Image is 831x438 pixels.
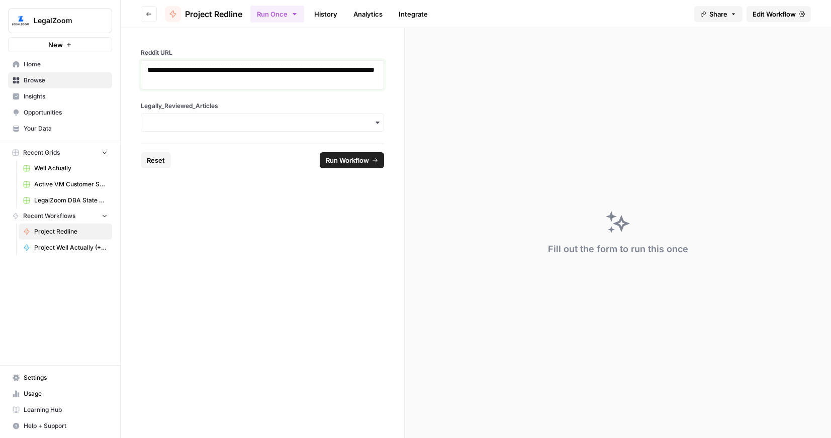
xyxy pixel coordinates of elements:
span: Active VM Customer Sorting [34,180,108,189]
a: Your Data [8,121,112,137]
a: Settings [8,370,112,386]
span: Browse [24,76,108,85]
label: Reddit URL [141,48,384,57]
span: Opportunities [24,108,108,117]
a: Integrate [393,6,434,22]
button: Workspace: LegalZoom [8,8,112,33]
span: Recent Grids [23,148,60,157]
button: Recent Grids [8,145,112,160]
span: New [48,40,63,50]
a: Project Redline [165,6,242,22]
a: Home [8,56,112,72]
span: Project Redline [185,8,242,20]
span: Home [24,60,108,69]
span: Settings [24,373,108,382]
span: Run Workflow [326,155,369,165]
span: Project Well Actually (+Sentiment) [34,243,108,252]
span: LegalZoom [34,16,95,26]
button: New [8,37,112,52]
span: Recent Workflows [23,211,75,221]
span: Learning Hub [24,405,108,414]
button: Help + Support [8,418,112,434]
span: Well Actually [34,164,108,173]
span: Help + Support [24,421,108,430]
div: Fill out the form to run this once [548,242,688,256]
span: Share [709,9,727,19]
span: Edit Workflow [753,9,796,19]
a: Edit Workflow [747,6,811,22]
a: Analytics [347,6,389,22]
button: Reset [141,152,171,168]
span: Project Redline [34,227,108,236]
a: Project Well Actually (+Sentiment) [19,240,112,256]
button: Run Once [250,6,304,23]
span: Usage [24,389,108,398]
a: Well Actually [19,160,112,176]
a: Usage [8,386,112,402]
a: History [308,6,343,22]
span: Reset [147,155,165,165]
button: Run Workflow [320,152,384,168]
a: Insights [8,88,112,104]
span: Your Data [24,124,108,133]
button: Share [694,6,743,22]
a: LegalZoom DBA State Articles [19,192,112,208]
a: Opportunities [8,104,112,121]
label: Legally_Reviewed_Articles [141,101,384,111]
span: Insights [24,92,108,101]
img: LegalZoom Logo [12,12,30,30]
span: LegalZoom DBA State Articles [34,196,108,205]
a: Learning Hub [8,402,112,418]
a: Project Redline [19,224,112,240]
a: Active VM Customer Sorting [19,176,112,192]
button: Recent Workflows [8,208,112,224]
a: Browse [8,72,112,88]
